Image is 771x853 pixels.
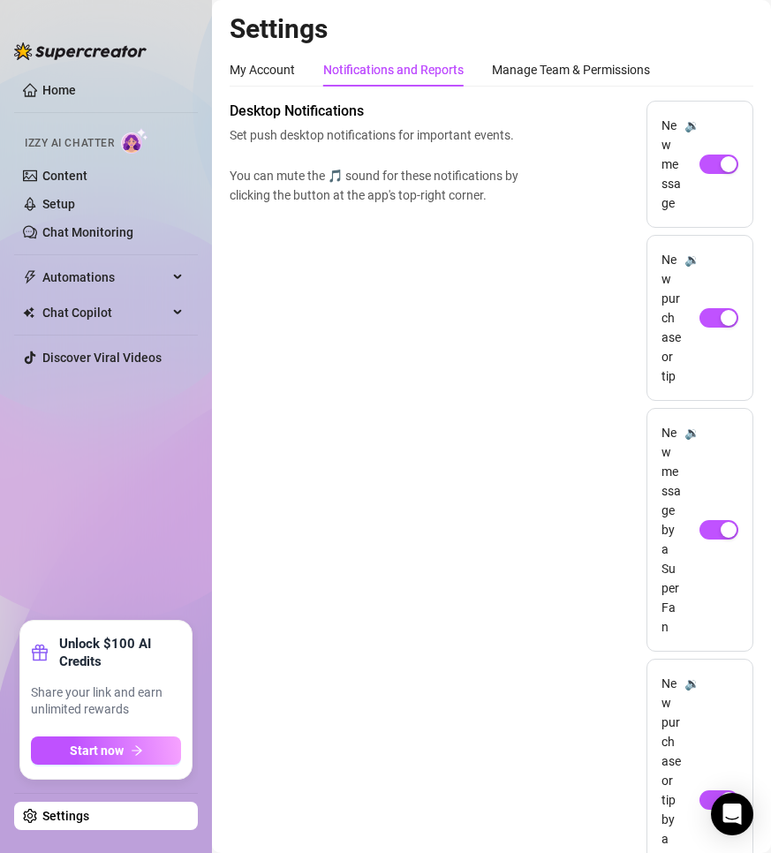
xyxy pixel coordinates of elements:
[42,83,76,97] a: Home
[59,635,181,670] strong: Unlock $100 AI Credits
[230,60,295,79] div: My Account
[42,351,162,365] a: Discover Viral Videos
[661,423,681,637] span: New message by a Super Fan
[42,169,87,183] a: Content
[23,270,37,284] span: thunderbolt
[42,298,168,327] span: Chat Copilot
[230,12,753,46] h2: Settings
[684,250,699,386] div: 🔉
[42,197,75,211] a: Setup
[492,60,650,79] div: Manage Team & Permissions
[42,809,89,823] a: Settings
[323,60,464,79] div: Notifications and Reports
[230,101,526,122] span: Desktop Notifications
[230,125,526,145] span: Set push desktop notifications for important events.
[70,744,124,758] span: Start now
[661,250,681,386] span: New purchase or tip
[42,225,133,239] a: Chat Monitoring
[131,744,143,757] span: arrow-right
[23,306,34,319] img: Chat Copilot
[31,684,181,719] span: Share your link and earn unlimited rewards
[121,128,148,154] img: AI Chatter
[684,116,699,213] div: 🔉
[661,116,681,213] span: New message
[31,736,181,765] button: Start nowarrow-right
[25,135,114,152] span: Izzy AI Chatter
[684,423,699,637] div: 🔉
[42,263,168,291] span: Automations
[230,166,526,205] span: You can mute the 🎵 sound for these notifications by clicking the button at the app's top-right co...
[31,644,49,661] span: gift
[711,793,753,835] div: Open Intercom Messenger
[14,42,147,60] img: logo-BBDzfeDw.svg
